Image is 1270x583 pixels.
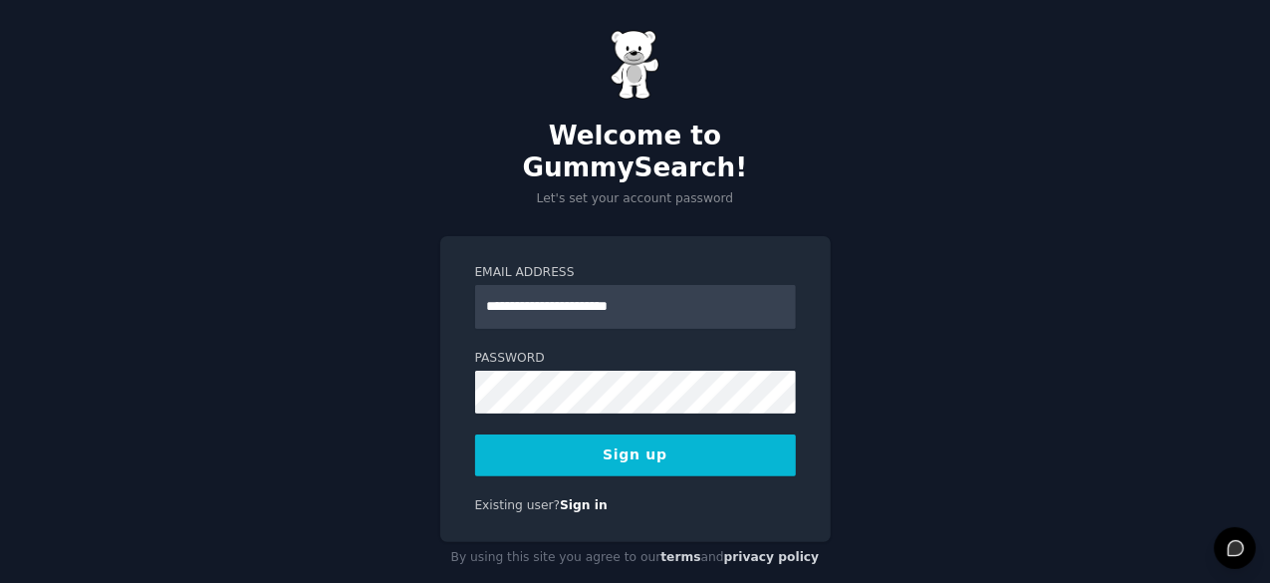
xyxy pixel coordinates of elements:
[475,264,796,282] label: Email Address
[440,121,831,183] h2: Welcome to GummySearch!
[560,498,608,512] a: Sign in
[724,550,820,564] a: privacy policy
[440,190,831,208] p: Let's set your account password
[660,550,700,564] a: terms
[475,435,796,476] button: Sign up
[440,542,831,574] div: By using this site you agree to our and
[475,498,561,512] span: Existing user?
[475,350,796,368] label: Password
[611,30,660,100] img: Gummy Bear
